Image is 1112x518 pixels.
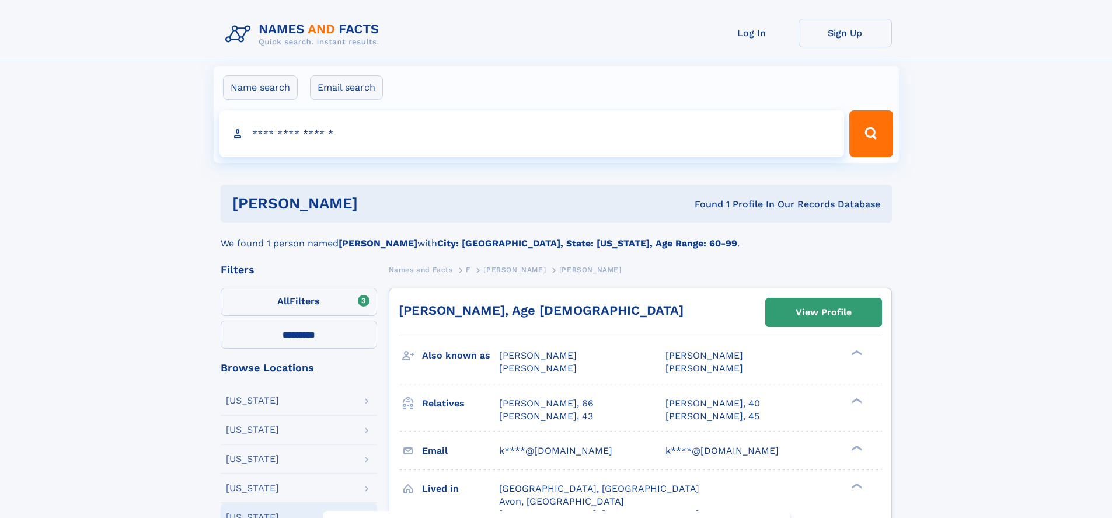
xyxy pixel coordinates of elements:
[232,196,527,211] h1: [PERSON_NAME]
[219,110,845,157] input: search input
[483,266,546,274] span: [PERSON_NAME]
[665,397,760,410] a: [PERSON_NAME], 40
[796,299,852,326] div: View Profile
[422,479,499,499] h3: Lived in
[221,265,377,275] div: Filters
[849,444,863,451] div: ❯
[665,410,759,423] a: [PERSON_NAME], 45
[849,482,863,489] div: ❯
[483,262,546,277] a: [PERSON_NAME]
[466,266,470,274] span: F
[499,410,593,423] a: [PERSON_NAME], 43
[526,198,880,211] div: Found 1 Profile In Our Records Database
[221,223,892,251] div: We found 1 person named with .
[849,110,893,157] button: Search Button
[221,288,377,316] label: Filters
[226,454,279,464] div: [US_STATE]
[499,397,594,410] a: [PERSON_NAME], 66
[665,363,743,374] span: [PERSON_NAME]
[226,484,279,493] div: [US_STATE]
[221,19,389,50] img: Logo Names and Facts
[559,266,622,274] span: [PERSON_NAME]
[766,298,881,326] a: View Profile
[499,363,577,374] span: [PERSON_NAME]
[665,350,743,361] span: [PERSON_NAME]
[389,262,453,277] a: Names and Facts
[437,238,737,249] b: City: [GEOGRAPHIC_DATA], State: [US_STATE], Age Range: 60-99
[422,441,499,461] h3: Email
[422,394,499,413] h3: Relatives
[499,350,577,361] span: [PERSON_NAME]
[849,397,863,404] div: ❯
[499,496,624,507] span: Avon, [GEOGRAPHIC_DATA]
[849,349,863,357] div: ❯
[277,295,290,307] span: All
[226,425,279,434] div: [US_STATE]
[799,19,892,47] a: Sign Up
[226,396,279,405] div: [US_STATE]
[499,483,699,494] span: [GEOGRAPHIC_DATA], [GEOGRAPHIC_DATA]
[466,262,470,277] a: F
[705,19,799,47] a: Log In
[310,75,383,100] label: Email search
[399,303,684,318] a: [PERSON_NAME], Age [DEMOGRAPHIC_DATA]
[223,75,298,100] label: Name search
[339,238,417,249] b: [PERSON_NAME]
[221,363,377,373] div: Browse Locations
[422,346,499,366] h3: Also known as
